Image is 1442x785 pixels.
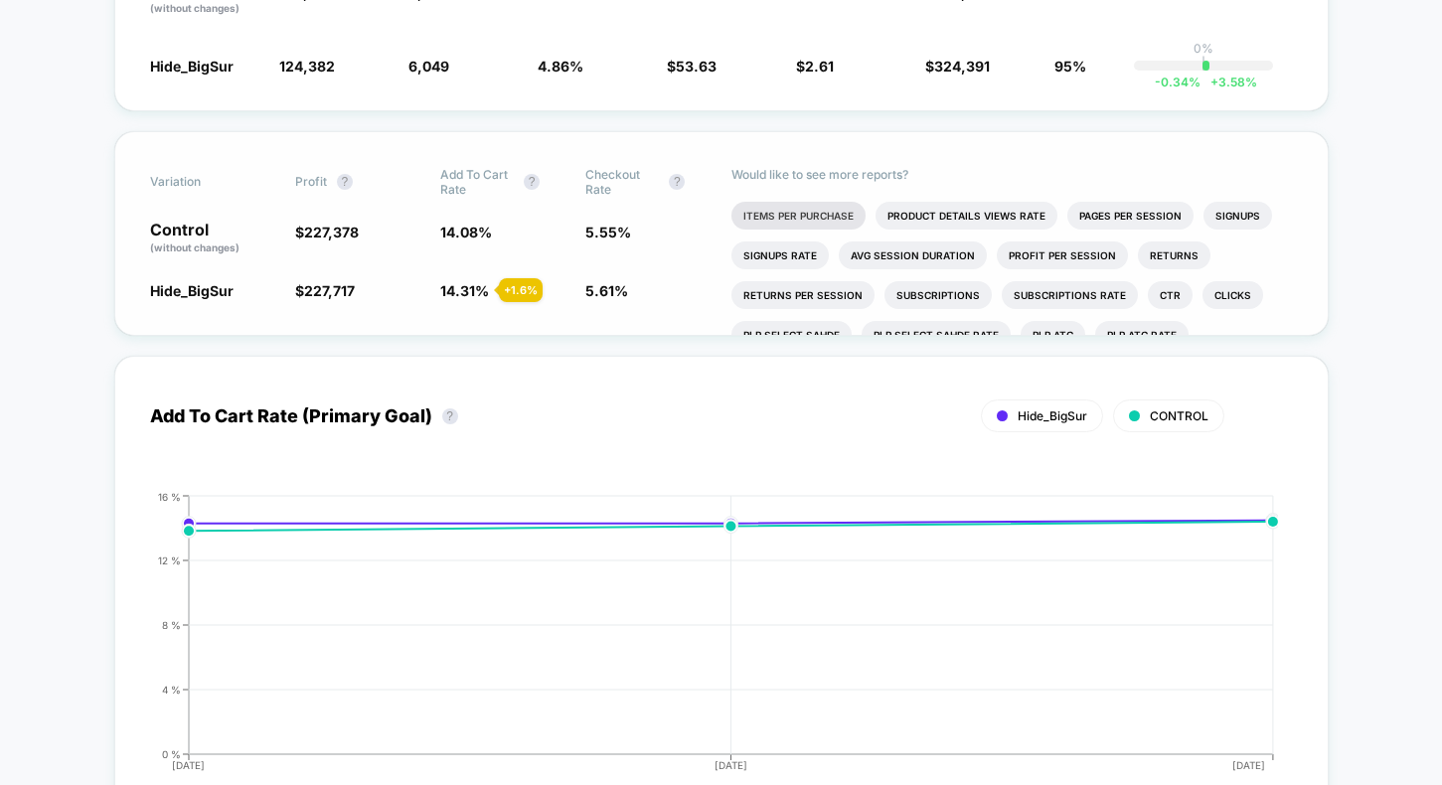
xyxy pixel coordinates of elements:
[304,282,355,299] span: 227,717
[162,683,181,695] tspan: 4 %
[279,58,335,75] span: 124,382
[997,241,1128,269] li: Profit Per Session
[1067,202,1194,230] li: Pages Per Session
[1232,759,1265,771] tspan: [DATE]
[1018,408,1087,423] span: Hide_BigSur
[1210,75,1218,89] span: +
[158,490,181,502] tspan: 16 %
[715,759,747,771] tspan: [DATE]
[585,167,659,197] span: Checkout Rate
[1202,56,1205,71] p: |
[408,58,449,75] span: 6,049
[731,281,875,309] li: Returns Per Session
[337,174,353,190] button: ?
[1203,202,1272,230] li: Signups
[731,202,866,230] li: Items Per Purchase
[1202,281,1263,309] li: Clicks
[150,2,240,14] span: (without changes)
[150,167,259,197] span: Variation
[295,282,355,299] span: $
[862,321,1011,349] li: Plp Select Sahde Rate
[1095,321,1189,349] li: Plp Atc Rate
[1138,241,1210,269] li: Returns
[295,174,327,189] span: Profit
[1002,281,1138,309] li: Subscriptions Rate
[805,58,834,75] span: 2.61
[1201,75,1257,89] span: 3.58 %
[1148,281,1193,309] li: Ctr
[1021,321,1085,349] li: Plp Atc
[585,224,631,240] span: 5.55 %
[839,241,987,269] li: Avg Session Duration
[162,747,181,759] tspan: 0 %
[440,282,489,299] span: 14.31 %
[731,241,829,269] li: Signups Rate
[440,167,514,197] span: Add To Cart Rate
[667,58,717,75] span: $
[884,281,992,309] li: Subscriptions
[440,224,492,240] span: 14.08 %
[676,58,717,75] span: 53.63
[150,58,234,75] span: Hide_BigSur
[585,282,628,299] span: 5.61 %
[925,58,990,75] span: $
[669,174,685,190] button: ?
[150,222,275,255] p: Control
[1155,75,1201,89] span: -0.34 %
[442,408,458,424] button: ?
[304,224,359,240] span: 227,378
[150,282,234,299] span: Hide_BigSur
[150,241,240,253] span: (without changes)
[162,618,181,630] tspan: 8 %
[295,224,359,240] span: $
[796,58,834,75] span: $
[173,759,206,771] tspan: [DATE]
[524,174,540,190] button: ?
[731,321,852,349] li: Plp Select Sahde
[1194,41,1213,56] p: 0%
[538,58,583,75] span: 4.86 %
[876,202,1057,230] li: Product Details Views Rate
[499,278,543,302] div: + 1.6 %
[731,167,1293,182] p: Would like to see more reports?
[934,58,990,75] span: 324,391
[1054,58,1086,75] span: 95%
[158,553,181,565] tspan: 12 %
[1150,408,1208,423] span: CONTROL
